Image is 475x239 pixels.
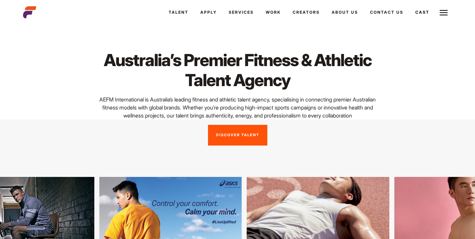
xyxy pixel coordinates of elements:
[287,3,326,21] a: Creators
[96,50,379,90] h1: Australia’s Premier Fitness & Athletic Talent Agency
[440,9,448,17] img: Burger icon
[163,3,194,21] a: Talent
[223,3,260,21] a: Services
[194,3,223,21] a: Apply
[364,3,409,21] a: Contact Us
[409,3,435,21] a: Cast
[96,95,379,120] p: AEFM International is Australia’s leading fitness and athletic talent agency, specialising in con...
[326,3,364,21] a: About Us
[208,125,267,146] a: Discover Talent
[260,3,287,21] a: Work
[23,6,36,19] img: cropped-aefm-brand-fav-22-square.png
